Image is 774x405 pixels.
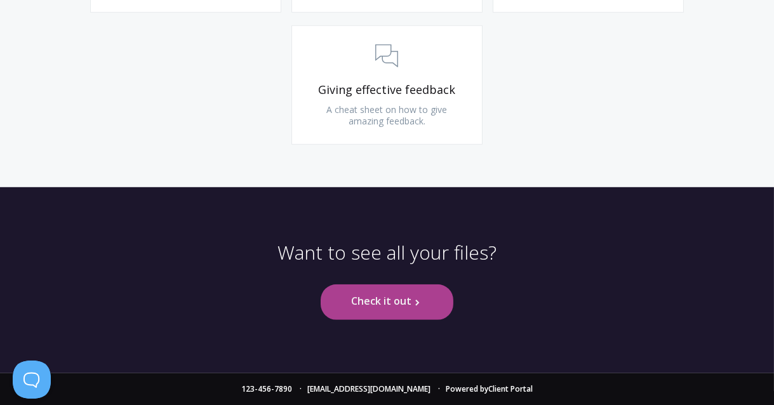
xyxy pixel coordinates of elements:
[307,383,430,394] a: [EMAIL_ADDRESS][DOMAIN_NAME]
[321,284,453,319] a: Check it out
[241,383,292,394] a: 123-456-7890
[326,103,447,127] span: A cheat sheet on how to give amazing feedback.
[488,383,533,394] a: Client Portal
[277,241,497,285] p: Want to see all your files?
[311,83,463,97] span: Giving effective feedback
[13,361,51,399] iframe: Toggle Customer Support
[432,385,533,393] li: Powered by
[291,25,483,145] a: Giving effective feedback A cheat sheet on how to give amazing feedback.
